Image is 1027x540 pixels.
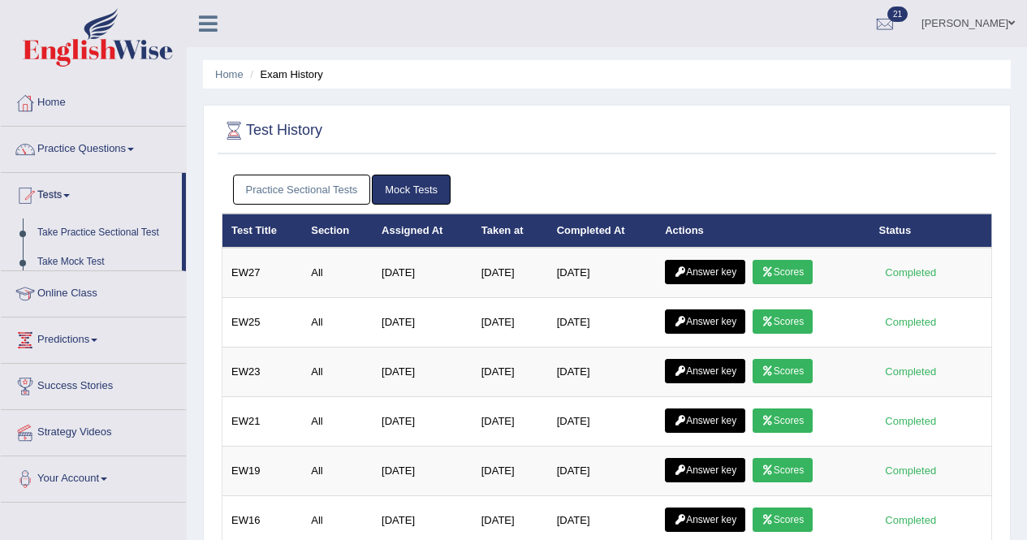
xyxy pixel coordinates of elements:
[246,67,323,82] li: Exam History
[302,248,373,298] td: All
[302,348,373,397] td: All
[222,348,303,397] td: EW23
[302,397,373,447] td: All
[665,508,745,532] a: Answer key
[373,248,473,298] td: [DATE]
[222,447,303,496] td: EW19
[753,458,813,482] a: Scores
[665,408,745,433] a: Answer key
[473,397,548,447] td: [DATE]
[665,458,745,482] a: Answer key
[1,410,186,451] a: Strategy Videos
[879,363,943,380] div: Completed
[656,214,869,248] th: Actions
[1,271,186,312] a: Online Class
[473,248,548,298] td: [DATE]
[373,298,473,348] td: [DATE]
[373,447,473,496] td: [DATE]
[753,260,813,284] a: Scores
[222,248,303,298] td: EW27
[473,214,548,248] th: Taken at
[548,214,657,248] th: Completed At
[373,397,473,447] td: [DATE]
[1,318,186,358] a: Predictions
[302,298,373,348] td: All
[473,348,548,397] td: [DATE]
[222,397,303,447] td: EW21
[1,364,186,404] a: Success Stories
[1,456,186,497] a: Your Account
[215,68,244,80] a: Home
[372,175,451,205] a: Mock Tests
[665,359,745,383] a: Answer key
[665,309,745,334] a: Answer key
[753,408,813,433] a: Scores
[302,214,373,248] th: Section
[879,313,943,330] div: Completed
[222,214,303,248] th: Test Title
[302,447,373,496] td: All
[879,462,943,479] div: Completed
[753,508,813,532] a: Scores
[233,175,371,205] a: Practice Sectional Tests
[548,447,657,496] td: [DATE]
[1,80,186,121] a: Home
[30,218,182,248] a: Take Practice Sectional Test
[222,119,322,143] h2: Test History
[665,260,745,284] a: Answer key
[373,348,473,397] td: [DATE]
[548,248,657,298] td: [DATE]
[870,214,992,248] th: Status
[548,397,657,447] td: [DATE]
[30,248,182,277] a: Take Mock Test
[887,6,908,22] span: 21
[473,447,548,496] td: [DATE]
[548,348,657,397] td: [DATE]
[1,173,182,214] a: Tests
[1,127,186,167] a: Practice Questions
[879,264,943,281] div: Completed
[753,309,813,334] a: Scores
[548,298,657,348] td: [DATE]
[753,359,813,383] a: Scores
[879,413,943,430] div: Completed
[879,512,943,529] div: Completed
[473,298,548,348] td: [DATE]
[373,214,473,248] th: Assigned At
[222,298,303,348] td: EW25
